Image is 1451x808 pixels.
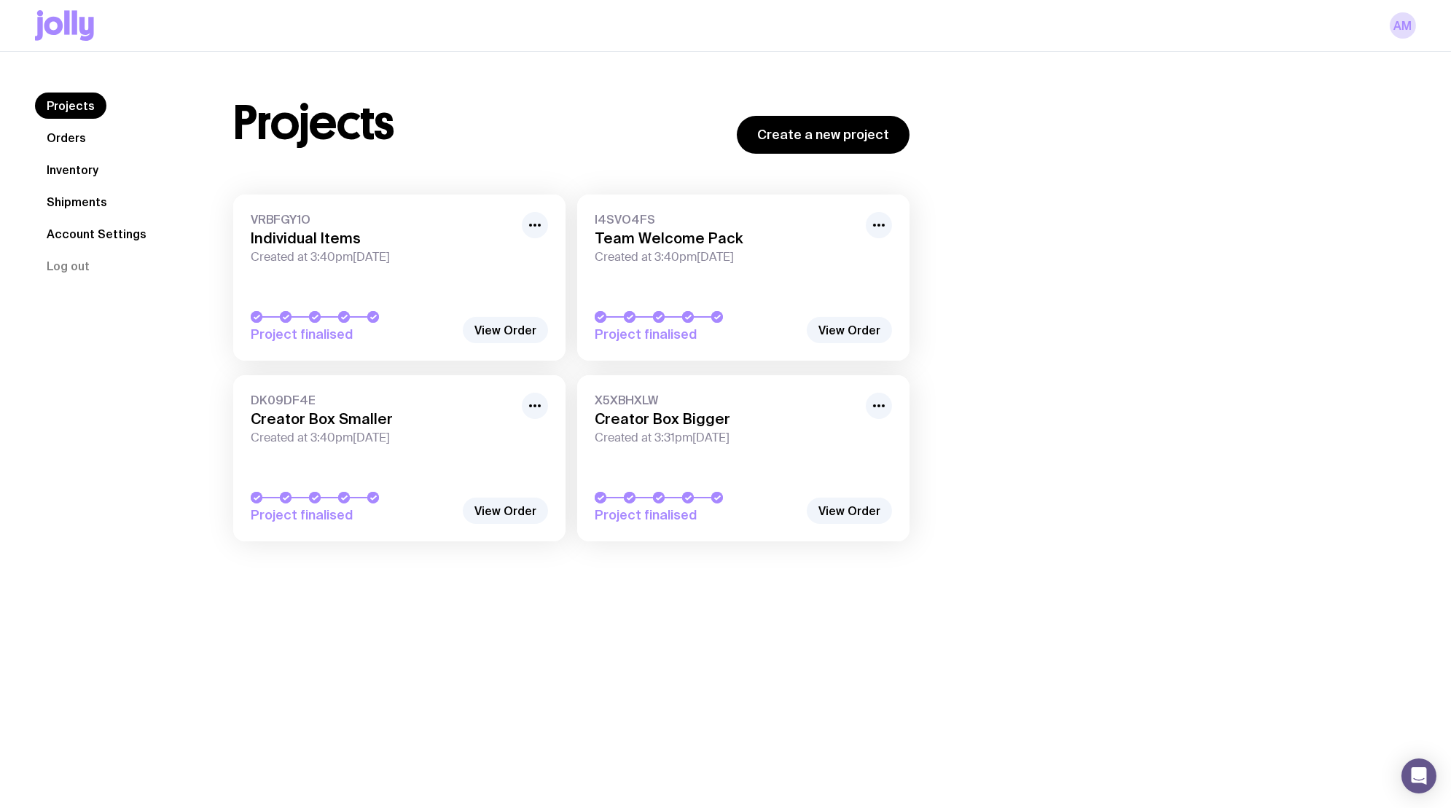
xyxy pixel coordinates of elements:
[35,93,106,119] a: Projects
[595,506,799,524] span: Project finalised
[463,498,548,524] a: View Order
[595,410,857,428] h3: Creator Box Bigger
[737,116,910,154] a: Create a new project
[233,100,394,146] h1: Projects
[595,393,857,407] span: X5XBHXLW
[807,498,892,524] a: View Order
[1401,758,1436,793] div: Open Intercom Messenger
[251,431,513,445] span: Created at 3:40pm[DATE]
[251,212,513,227] span: VRBFGY1O
[807,317,892,343] a: View Order
[35,189,119,215] a: Shipments
[595,250,857,264] span: Created at 3:40pm[DATE]
[251,410,513,428] h3: Creator Box Smaller
[233,195,566,361] a: VRBFGY1OIndividual ItemsCreated at 3:40pm[DATE]Project finalised
[577,375,910,541] a: X5XBHXLWCreator Box BiggerCreated at 3:31pm[DATE]Project finalised
[577,195,910,361] a: I4SVO4FSTeam Welcome PackCreated at 3:40pm[DATE]Project finalised
[463,317,548,343] a: View Order
[251,506,455,524] span: Project finalised
[251,230,513,247] h3: Individual Items
[1390,12,1416,39] a: AM
[35,157,110,183] a: Inventory
[251,326,455,343] span: Project finalised
[595,212,857,227] span: I4SVO4FS
[595,431,857,445] span: Created at 3:31pm[DATE]
[595,326,799,343] span: Project finalised
[35,253,101,279] button: Log out
[251,393,513,407] span: DK09DF4E
[35,221,158,247] a: Account Settings
[251,250,513,264] span: Created at 3:40pm[DATE]
[35,125,98,151] a: Orders
[233,375,566,541] a: DK09DF4ECreator Box SmallerCreated at 3:40pm[DATE]Project finalised
[595,230,857,247] h3: Team Welcome Pack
